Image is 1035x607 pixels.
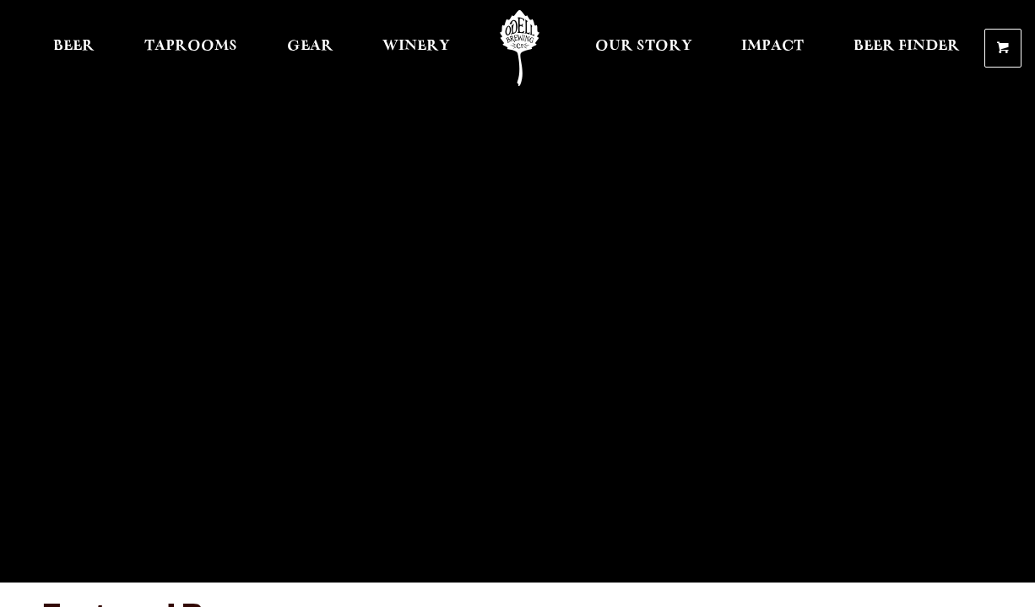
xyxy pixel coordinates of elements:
a: Beer Finder [843,10,971,86]
span: Gear [287,40,333,53]
a: Our Story [584,10,703,86]
a: Odell Home [488,10,551,86]
a: Winery [371,10,461,86]
span: Impact [741,40,804,53]
span: Beer [53,40,95,53]
a: Gear [276,10,344,86]
span: Our Story [595,40,692,53]
a: Beer [42,10,106,86]
span: Taprooms [144,40,237,53]
a: Impact [730,10,815,86]
a: Taprooms [133,10,248,86]
span: Winery [382,40,450,53]
span: Beer Finder [853,40,960,53]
